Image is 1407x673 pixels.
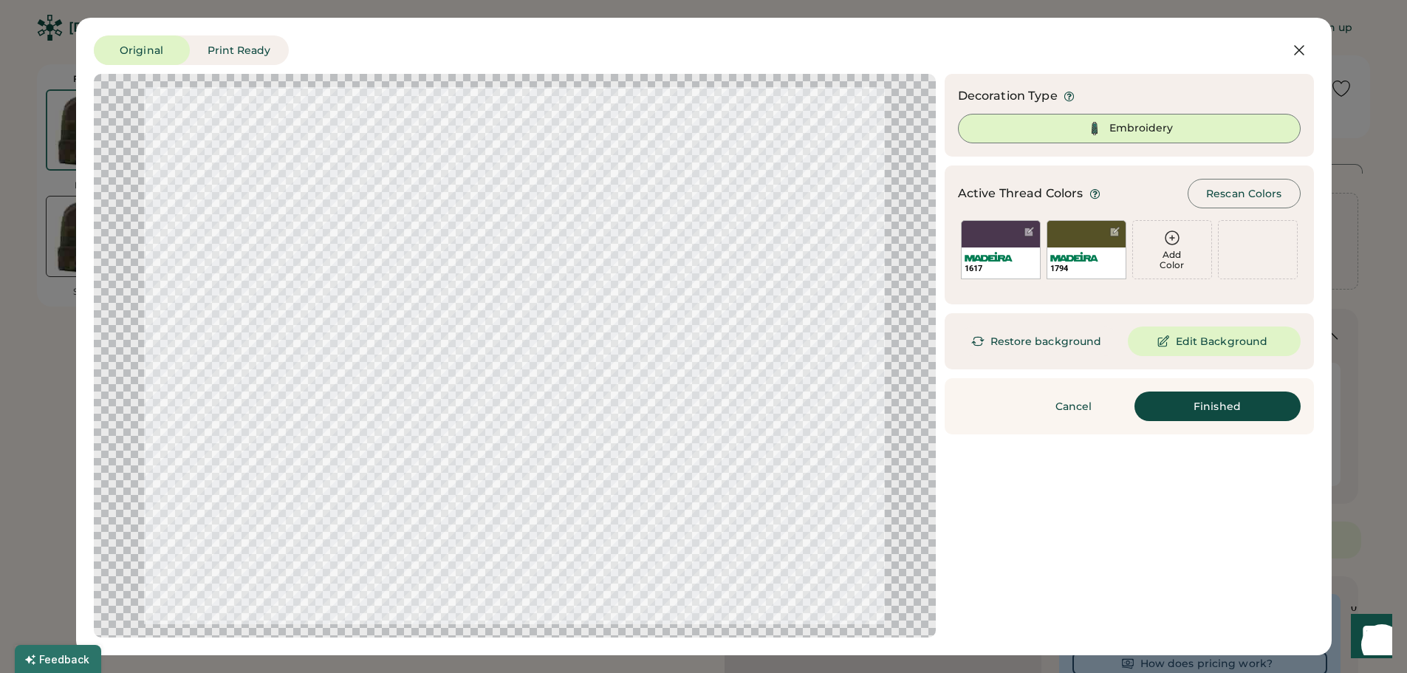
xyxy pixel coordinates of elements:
button: Edit Background [1128,327,1300,356]
img: Thread%20Selected.svg [1086,120,1103,137]
button: Restore background [958,327,1120,356]
button: Original [94,35,190,65]
img: Madeira%20Logo.svg [1050,252,1098,262]
div: 1617 [965,263,1037,274]
div: 1794 [1050,263,1123,274]
div: Decoration Type [958,87,1058,105]
div: Embroidery [1109,121,1173,136]
div: Active Thread Colors [958,185,1084,202]
button: Rescan Colors [1188,179,1300,208]
iframe: Front Chat [1337,607,1400,670]
button: Cancel [1022,392,1126,421]
button: Print Ready [190,35,289,65]
button: Finished [1134,392,1301,421]
div: Add Color [1133,250,1211,270]
img: Madeira%20Logo.svg [965,252,1013,262]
